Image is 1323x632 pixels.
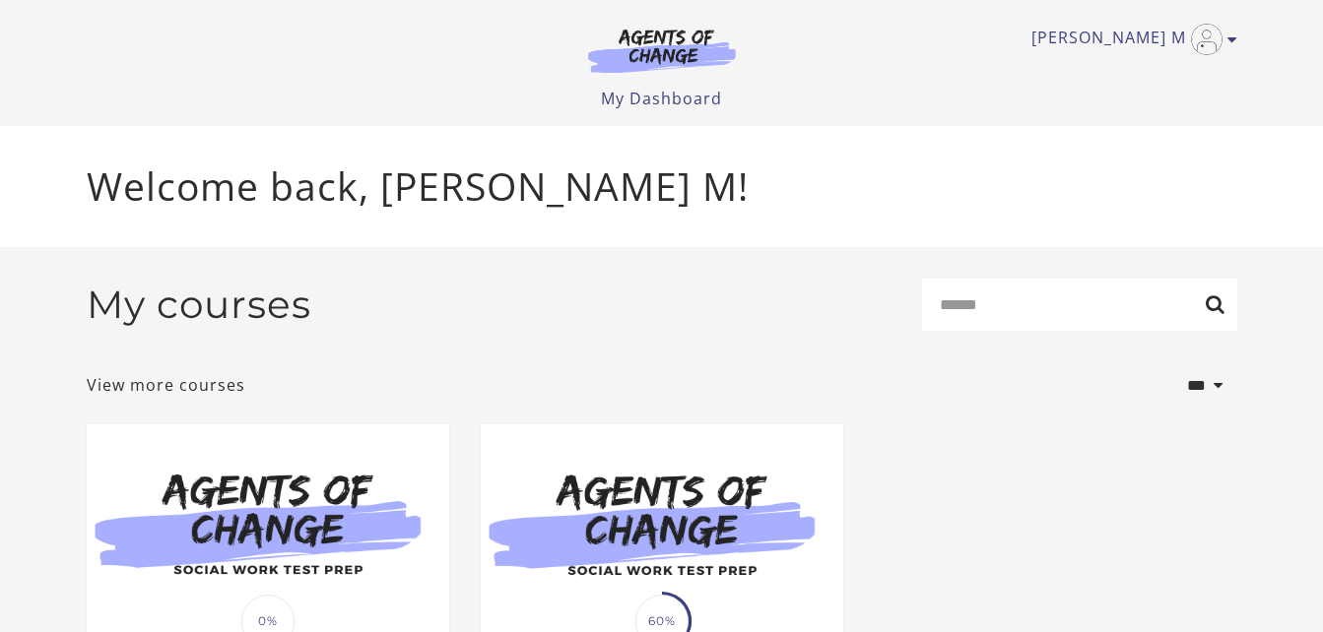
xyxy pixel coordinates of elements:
[567,28,757,73] img: Agents of Change Logo
[1031,24,1227,55] a: Toggle menu
[87,158,1237,216] p: Welcome back, [PERSON_NAME] M!
[87,373,245,397] a: View more courses
[87,282,311,328] h2: My courses
[601,88,722,109] a: My Dashboard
